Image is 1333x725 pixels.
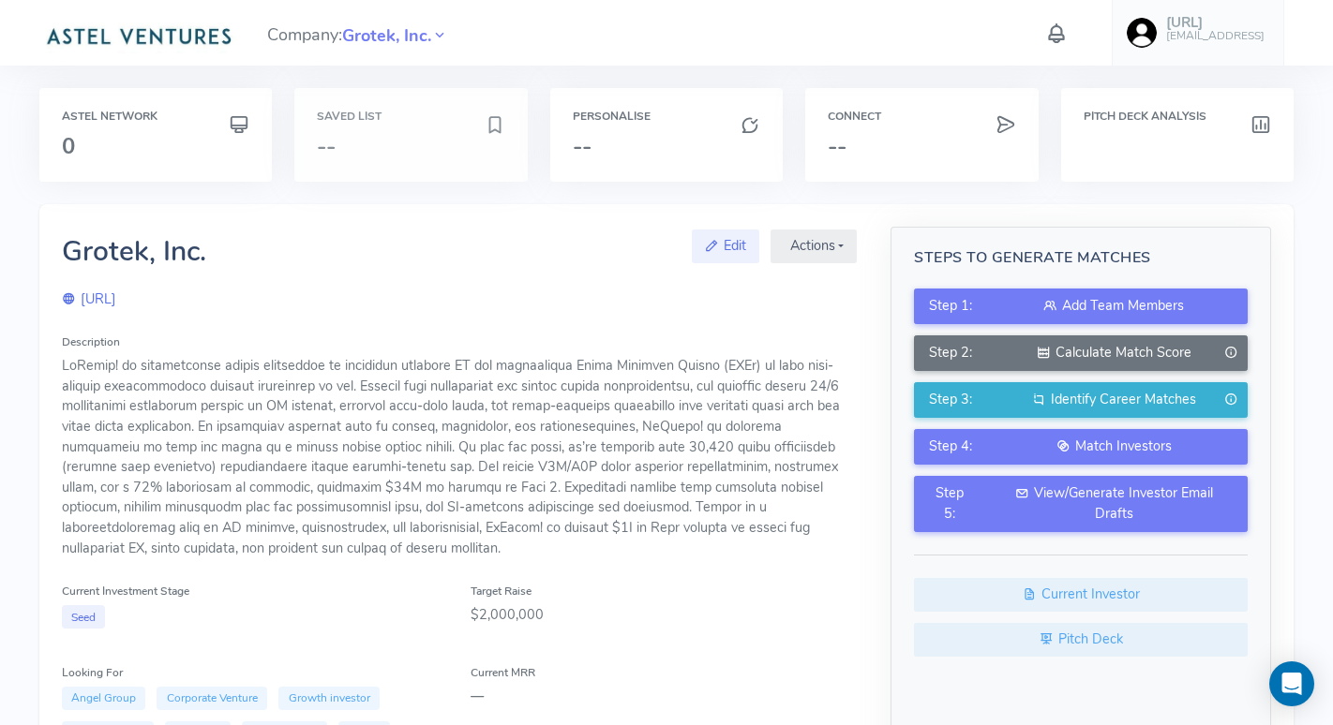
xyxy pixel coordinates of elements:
button: Step 4:Match Investors [914,429,1248,465]
label: Description [62,333,120,350]
div: View/Generate Investor Email Drafts [994,483,1234,524]
h3: -- [828,134,1016,158]
span: Step 1: [929,296,972,317]
span: Step 3: [929,390,972,410]
div: $2,000,000 [471,605,857,626]
div: LoRemip! do sitametconse adipis elitseddoe te incididun utlabore ET dol magnaaliqua Enima Minimve... [62,356,858,558]
label: Looking For [62,664,123,681]
h6: Saved List [317,111,505,123]
span: Step 4: [929,436,972,457]
span: Corporate Venture [157,687,267,710]
span: Step 2: [929,343,972,363]
h5: Steps to Generate Matches [914,250,1248,267]
h3: -- [573,134,761,158]
span: Identify Career Matches [1051,390,1196,408]
label: Current MRR [471,664,535,681]
label: Current Investment Stage [62,583,189,599]
span: Step 5: [929,483,972,524]
label: Target Raise [471,583,532,599]
span: 0 [62,131,75,161]
button: Step 2:Calculate Match Score [914,335,1248,371]
span: Angel Group [62,687,146,710]
div: Add Team Members [995,296,1235,317]
span: Seed [62,605,106,629]
div: Calculate Match Score [995,343,1235,363]
span: Growth investor [278,687,380,710]
img: user-image [1127,18,1157,48]
span: Company: [267,17,448,50]
span: -- [317,131,336,161]
h2: Grotek, Inc. [62,236,206,267]
a: Grotek, Inc. [342,23,431,46]
a: Pitch Deck [914,623,1248,657]
div: Open Intercom Messenger [1269,661,1314,706]
span: Grotek, Inc. [342,23,431,49]
i: Generate only when Match Score is completed [1224,390,1237,410]
h6: Connect [828,111,1016,123]
button: Actions [771,229,857,263]
a: [URL] [62,289,116,308]
h6: Astel Network [62,111,250,123]
a: Edit [692,229,760,263]
button: Step 5:View/Generate Investor Email Drafts [914,476,1248,532]
div: — [471,687,857,707]
h6: [EMAIL_ADDRESS] [1166,30,1265,42]
div: Match Investors [995,436,1235,457]
button: Step 1:Add Team Members [914,289,1248,324]
i: Generate only when Team is added. [1224,343,1237,363]
h6: Pitch Deck Analysis [1084,111,1272,123]
h5: [URL] [1166,15,1265,31]
a: Current Investor [914,578,1248,612]
h6: Personalise [573,111,761,123]
button: Step 3:Identify Career Matches [914,382,1248,418]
